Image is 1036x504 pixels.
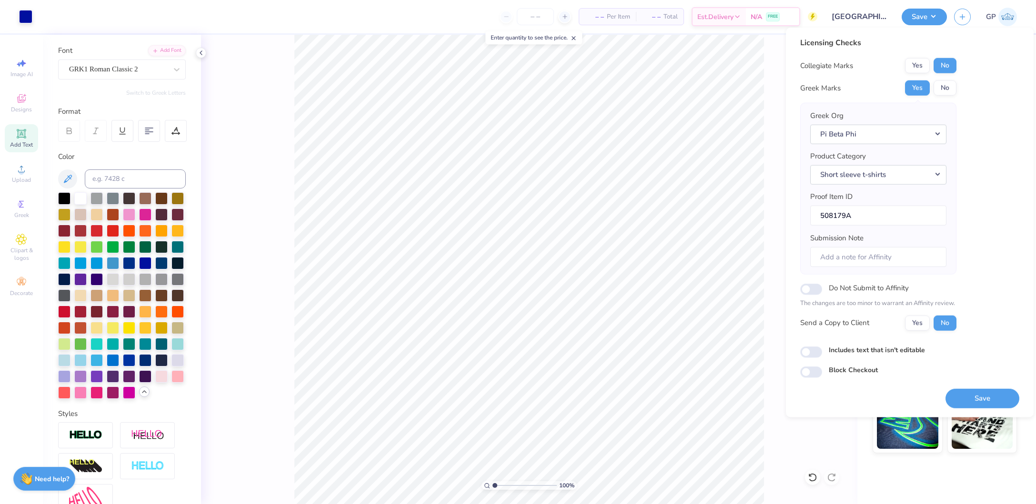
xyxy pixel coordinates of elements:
div: Collegiate Marks [800,60,853,71]
span: N/A [751,12,762,22]
input: e.g. 7428 c [85,169,186,188]
input: Untitled Design [825,7,895,26]
span: – – [585,12,604,22]
div: Send a Copy to Client [800,317,869,328]
div: Add Font [148,45,186,56]
button: No [934,58,956,73]
span: Add Text [10,141,33,148]
img: Glow in the Dark Ink [877,401,938,449]
span: 100 % [559,481,574,490]
label: Proof Item ID [810,191,853,202]
button: Pi Beta Phi [810,124,946,144]
span: FREE [768,13,778,20]
label: Font [58,45,72,56]
button: Save [945,388,1019,408]
p: The changes are too minor to warrant an Affinity review. [800,299,956,308]
span: Greek [14,211,29,219]
div: Licensing Checks [800,37,956,49]
span: Total [664,12,678,22]
div: Styles [58,408,186,419]
button: Yes [905,80,930,96]
span: Est. Delivery [697,12,734,22]
span: – – [642,12,661,22]
input: – – [517,8,554,25]
label: Product Category [810,151,866,162]
span: Upload [12,176,31,184]
button: Short sleeve t-shirts [810,165,946,184]
span: Clipart & logos [5,247,38,262]
button: Yes [905,315,930,330]
div: Greek Marks [800,83,841,94]
div: Color [58,151,186,162]
strong: Need help? [35,474,69,484]
input: Add a note for Affinity [810,247,946,267]
div: Format [58,106,187,117]
span: Image AI [10,70,33,78]
label: Greek Org [810,110,844,121]
img: Water based Ink [952,401,1013,449]
label: Do Not Submit to Affinity [829,282,909,294]
img: 3d Illusion [69,459,102,474]
button: Switch to Greek Letters [126,89,186,97]
span: Per Item [607,12,630,22]
a: GP [986,8,1017,26]
label: Includes text that isn't editable [829,345,925,355]
img: Shadow [131,429,164,441]
button: Yes [905,58,930,73]
img: Gene Padilla [998,8,1017,26]
label: Submission Note [810,233,864,244]
span: GP [986,11,996,22]
label: Block Checkout [829,365,878,375]
button: No [934,315,956,330]
div: Enter quantity to see the price. [485,31,582,44]
span: Decorate [10,289,33,297]
button: No [934,80,956,96]
span: Designs [11,106,32,113]
img: Negative Space [131,461,164,472]
img: Stroke [69,430,102,441]
button: Save [902,9,947,25]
